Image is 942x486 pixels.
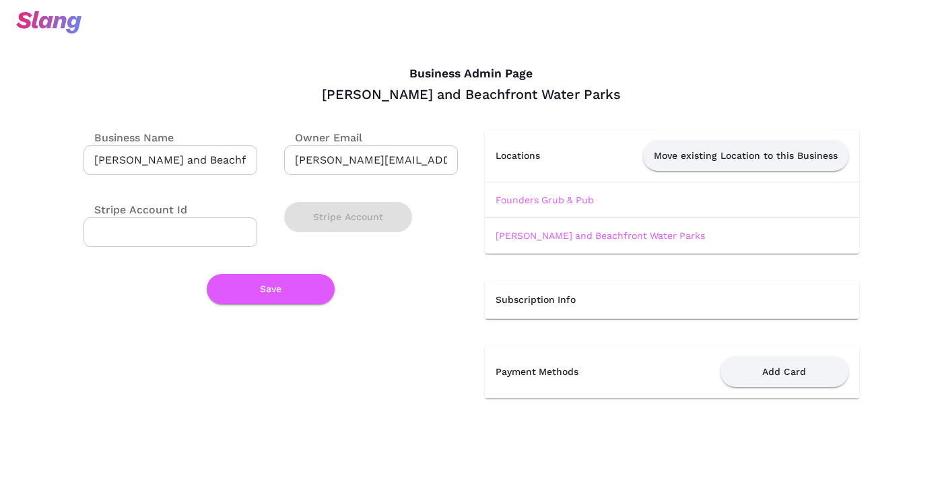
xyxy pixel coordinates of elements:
a: Founders Grub & Pub [496,195,594,205]
h4: Business Admin Page [83,67,859,81]
button: Save [207,274,335,304]
a: Stripe Account [284,211,412,221]
label: Owner Email [284,130,362,145]
button: Add Card [720,357,848,387]
img: svg+xml;base64,PHN2ZyB3aWR0aD0iOTciIGhlaWdodD0iMzQiIHZpZXdCb3g9IjAgMCA5NyAzNCIgZmlsbD0ibm9uZSIgeG... [16,11,81,34]
a: Add Card [720,366,848,376]
label: Stripe Account Id [83,202,187,217]
button: Move existing Location to this Business [643,141,848,171]
th: Locations [485,130,569,182]
a: [PERSON_NAME] and Beachfront Water Parks [496,230,705,241]
div: [PERSON_NAME] and Beachfront Water Parks [83,85,859,103]
label: Business Name [83,130,174,145]
th: Payment Methods [485,346,639,398]
th: Subscription Info [485,281,859,319]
